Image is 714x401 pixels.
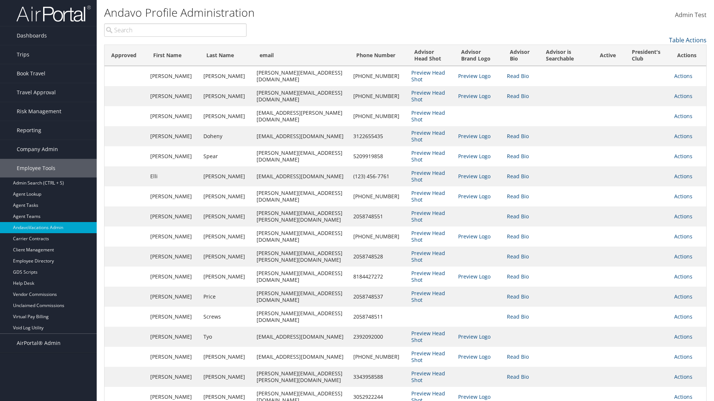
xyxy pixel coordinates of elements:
[350,106,408,126] td: [PHONE_NUMBER]
[674,393,692,400] a: Actions
[253,247,349,267] td: [PERSON_NAME][EMAIL_ADDRESS][PERSON_NAME][DOMAIN_NAME]
[147,327,200,347] td: [PERSON_NAME]
[674,293,692,300] a: Actions
[17,334,61,352] span: AirPortal® Admin
[458,333,491,340] a: Preview Logo
[411,149,445,163] a: Preview Head Shot
[674,153,692,160] a: Actions
[200,226,253,247] td: [PERSON_NAME]
[411,69,445,83] a: Preview Head Shot
[458,72,491,79] a: Preview Logo
[507,92,529,100] a: Read Bio
[17,140,58,159] span: Company Admin
[17,159,55,177] span: Employee Tools
[253,287,349,307] td: [PERSON_NAME][EMAIL_ADDRESS][DOMAIN_NAME]
[350,327,408,347] td: 2392092000
[16,5,91,22] img: airportal-logo.png
[539,45,593,66] th: Advisor is Searchable: activate to sort column ascending
[253,327,349,347] td: [EMAIL_ADDRESS][DOMAIN_NAME]
[350,367,408,387] td: 3343958588
[104,23,247,37] input: Search
[253,146,349,166] td: [PERSON_NAME][EMAIL_ADDRESS][DOMAIN_NAME]
[507,133,529,140] a: Read Bio
[674,213,692,220] a: Actions
[200,267,253,287] td: [PERSON_NAME]
[350,206,408,226] td: 2058748551
[147,307,200,327] td: [PERSON_NAME]
[674,113,692,120] a: Actions
[411,290,445,303] a: Preview Head Shot
[350,66,408,86] td: [PHONE_NUMBER]
[17,64,45,83] span: Book Travel
[200,45,253,66] th: Last Name: activate to sort column ascending
[675,11,707,19] span: Admin Test
[507,293,529,300] a: Read Bio
[200,327,253,347] td: Tyo
[200,106,253,126] td: [PERSON_NAME]
[147,186,200,206] td: [PERSON_NAME]
[507,213,529,220] a: Read Bio
[200,367,253,387] td: [PERSON_NAME]
[507,193,529,200] a: Read Bio
[411,89,445,103] a: Preview Head Shot
[458,133,491,140] a: Preview Logo
[147,247,200,267] td: [PERSON_NAME]
[253,307,349,327] td: [PERSON_NAME][EMAIL_ADDRESS][DOMAIN_NAME]
[458,193,491,200] a: Preview Logo
[104,45,147,66] th: Approved: activate to sort column ascending
[507,173,529,180] a: Read Bio
[200,347,253,367] td: [PERSON_NAME]
[200,247,253,267] td: [PERSON_NAME]
[253,367,349,387] td: [PERSON_NAME][EMAIL_ADDRESS][PERSON_NAME][DOMAIN_NAME]
[458,233,491,240] a: Preview Logo
[674,193,692,200] a: Actions
[625,45,671,66] th: President's Club: activate to sort column ascending
[350,267,408,287] td: 8184427272
[411,270,445,283] a: Preview Head Shot
[350,307,408,327] td: 2058748511
[200,186,253,206] td: [PERSON_NAME]
[408,45,454,66] th: Advisor Head Shot: activate to sort column ascending
[253,347,349,367] td: [EMAIL_ADDRESS][DOMAIN_NAME]
[507,72,529,79] a: Read Bio
[350,146,408,166] td: 5209919858
[458,273,491,280] a: Preview Logo
[507,373,529,380] a: Read Bio
[253,126,349,146] td: [EMAIL_ADDRESS][DOMAIN_NAME]
[411,209,445,223] a: Preview Head Shot
[147,45,200,66] th: First Name: activate to sort column ascending
[147,226,200,247] td: [PERSON_NAME]
[253,166,349,186] td: [EMAIL_ADDRESS][DOMAIN_NAME]
[503,45,539,66] th: Advisor Bio: activate to sort column ascending
[17,26,47,45] span: Dashboards
[17,45,29,64] span: Trips
[674,273,692,280] a: Actions
[200,86,253,106] td: [PERSON_NAME]
[350,86,408,106] td: [PHONE_NUMBER]
[507,253,529,260] a: Read Bio
[458,153,491,160] a: Preview Logo
[454,45,503,66] th: Advisor Brand Logo: activate to sort column ascending
[350,126,408,146] td: 3122655435
[674,253,692,260] a: Actions
[411,229,445,243] a: Preview Head Shot
[147,146,200,166] td: [PERSON_NAME]
[200,307,253,327] td: Screws
[411,350,445,363] a: Preview Head Shot
[593,45,625,66] th: Active: activate to sort column ascending
[147,106,200,126] td: [PERSON_NAME]
[411,250,445,263] a: Preview Head Shot
[458,173,491,180] a: Preview Logo
[411,189,445,203] a: Preview Head Shot
[674,233,692,240] a: Actions
[458,393,491,400] a: Preview Logo
[253,86,349,106] td: [PERSON_NAME][EMAIL_ADDRESS][DOMAIN_NAME]
[507,153,529,160] a: Read Bio
[147,287,200,307] td: [PERSON_NAME]
[670,45,706,66] th: Actions
[104,5,506,20] h1: Andavo Profile Administration
[674,373,692,380] a: Actions
[17,102,61,121] span: Risk Management
[147,86,200,106] td: [PERSON_NAME]
[200,66,253,86] td: [PERSON_NAME]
